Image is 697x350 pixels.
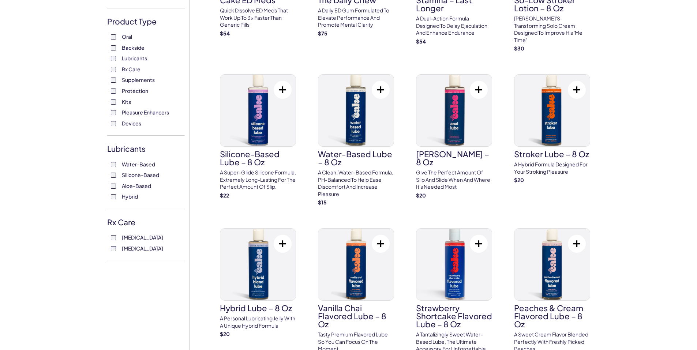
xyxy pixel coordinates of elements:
[514,150,590,158] h3: Stroker Lube – 8 oz
[122,53,147,63] span: Lubricants
[514,304,590,328] h3: Peaches & Cream Flavored Lube – 8 oz
[122,108,169,117] span: Pleasure Enhancers
[122,118,141,128] span: Devices
[514,161,590,175] p: A hybrid formula designed for your stroking pleasure
[220,74,296,199] a: Silicone-Based Lube – 8 ozSilicone-Based Lube – 8 ozA super-glide silicone formula, extremely lon...
[111,56,116,61] input: Lubricants
[318,169,394,197] p: A clean, water-based formula, pH-balanced to help ease discomfort and increase pleasure
[111,121,116,126] input: Devices
[220,30,230,37] strong: $ 54
[122,159,155,169] span: Water-Based
[318,30,327,37] strong: $ 75
[416,304,492,328] h3: Strawberry Shortcake Flavored Lube – 8 oz
[122,97,131,106] span: Kits
[111,194,116,199] input: Hybrid
[111,89,116,94] input: Protection
[416,229,492,300] img: Strawberry Shortcake Flavored Lube – 8 oz
[111,110,116,115] input: Pleasure Enhancers
[122,32,132,41] span: Oral
[111,99,116,105] input: Kits
[318,75,394,146] img: Water-Based Lube – 8 oz
[416,74,492,199] a: Anal Lube – 8 oz[PERSON_NAME] – 8 ozGive the perfect amount of slip and slide when and where it's...
[111,184,116,189] input: Aloe-Based
[220,150,296,166] h3: Silicone-Based Lube – 8 oz
[220,331,230,337] strong: $ 20
[111,34,116,39] input: Oral
[416,15,492,37] p: A dual-action formula designed to delay ejaculation and enhance endurance
[111,173,116,178] input: Silicone-Based
[122,170,159,180] span: Silicone-Based
[220,228,296,338] a: Hybrid Lube – 8 ozHybrid Lube – 8 ozA personal lubricating jelly with a unique hybrid formula$20
[514,74,590,184] a: Stroker Lube – 8 ozStroker Lube – 8 ozA hybrid formula designed for your stroking pleasure$20
[318,304,394,328] h3: Vanilla Chai Flavored Lube – 8 oz
[416,192,426,199] strong: $ 20
[122,244,163,253] span: [MEDICAL_DATA]
[122,64,140,74] span: Rx Care
[318,74,394,206] a: Water-Based Lube – 8 ozWater-Based Lube – 8 ozA clean, water-based formula, pH-balanced to help e...
[122,181,151,191] span: Aloe-Based
[318,150,394,166] h3: Water-Based Lube – 8 oz
[122,86,148,95] span: Protection
[220,304,296,312] h3: Hybrid Lube – 8 oz
[514,229,590,300] img: Peaches & Cream Flavored Lube – 8 oz
[220,75,296,146] img: Silicone-Based Lube – 8 oz
[220,169,296,191] p: A super-glide silicone formula, extremely long-lasting for the perfect amount of slip.
[416,75,492,146] img: Anal Lube – 8 oz
[514,177,524,183] strong: $ 20
[122,192,138,201] span: Hybrid
[416,169,492,191] p: Give the perfect amount of slip and slide when and where it's needed most
[111,246,116,251] input: [MEDICAL_DATA]
[220,315,296,329] p: A personal lubricating jelly with a unique hybrid formula
[514,75,590,146] img: Stroker Lube – 8 oz
[220,229,296,300] img: Hybrid Lube – 8 oz
[122,75,155,84] span: Supplements
[318,199,327,206] strong: $ 15
[111,67,116,72] input: Rx Care
[514,15,590,44] p: [PERSON_NAME]'s transforming solo cream designed to improve his 'me time'
[111,235,116,240] input: [MEDICAL_DATA]
[122,43,145,52] span: Backside
[318,7,394,29] p: A Daily ED Gum Formulated To Elevate Performance And Promote Mental Clarity
[514,45,524,52] strong: $ 30
[318,229,394,300] img: Vanilla Chai Flavored Lube – 8 oz
[220,192,229,199] strong: $ 22
[111,78,116,83] input: Supplements
[220,7,296,29] p: Quick dissolve ED Meds that work up to 3x faster than generic pills
[111,162,116,167] input: Water-Based
[416,38,426,45] strong: $ 54
[111,45,116,50] input: Backside
[122,233,163,242] span: [MEDICAL_DATA]
[416,150,492,166] h3: [PERSON_NAME] – 8 oz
